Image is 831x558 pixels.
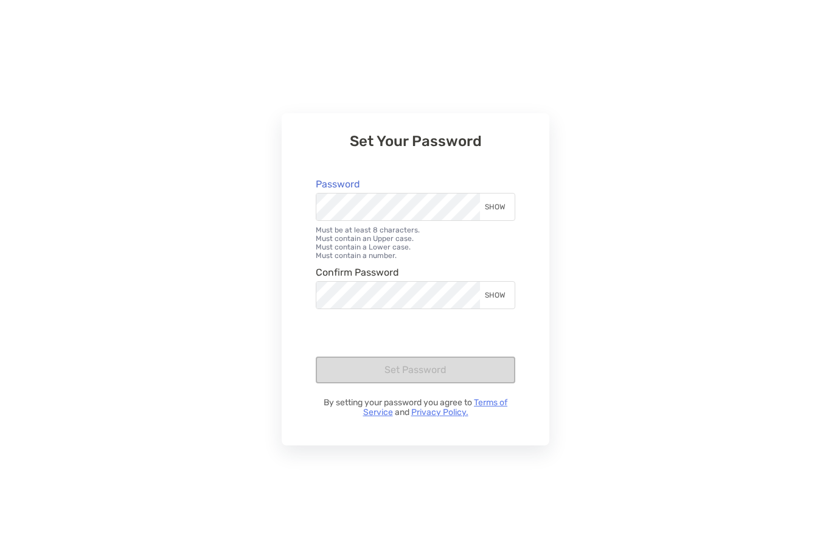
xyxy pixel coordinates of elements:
[411,407,468,417] a: Privacy Policy.
[316,243,515,251] li: Must contain a Lower case.
[316,234,515,243] li: Must contain an Upper case.
[363,397,508,417] a: Terms of Service
[316,251,515,260] li: Must contain a number.
[316,133,515,150] h3: Set Your Password
[480,282,515,309] div: SHOW
[316,398,515,417] p: By setting your password you agree to and
[316,226,515,234] li: Must be at least 8 characters.
[316,267,399,277] label: Confirm Password
[316,179,360,189] label: Password
[480,194,515,220] div: SHOW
